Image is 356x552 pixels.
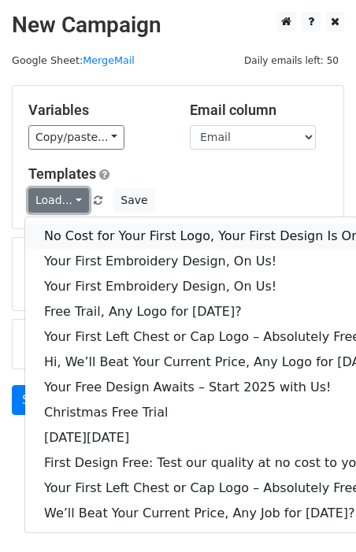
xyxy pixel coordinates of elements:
[12,54,135,66] small: Google Sheet:
[239,52,344,69] span: Daily emails left: 50
[28,125,124,150] a: Copy/paste...
[277,476,356,552] iframe: Chat Widget
[113,188,154,213] button: Save
[28,188,89,213] a: Load...
[83,54,135,66] a: MergeMail
[12,385,64,415] a: Send
[28,102,166,119] h5: Variables
[239,54,344,66] a: Daily emails left: 50
[190,102,328,119] h5: Email column
[12,12,344,39] h2: New Campaign
[28,165,96,182] a: Templates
